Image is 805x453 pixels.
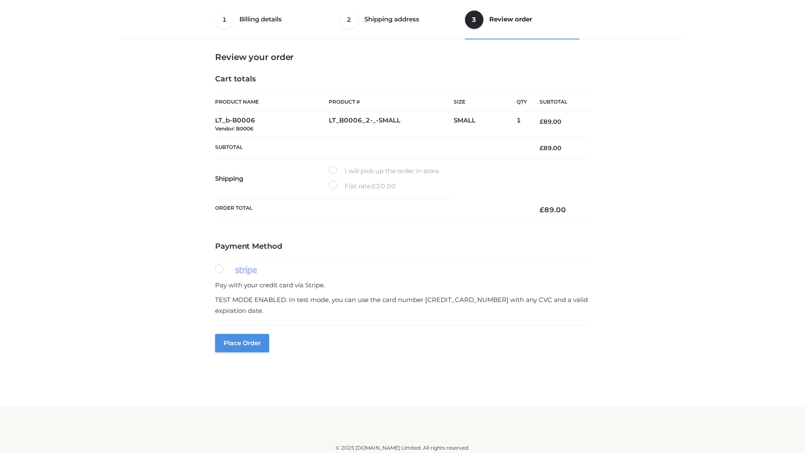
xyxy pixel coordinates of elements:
h4: Payment Method [215,242,590,251]
span: £ [372,182,376,190]
bdi: 89.00 [540,118,561,125]
td: SMALL [454,112,517,138]
bdi: 89.00 [540,144,561,152]
button: Place order [215,334,269,352]
span: £ [540,118,543,125]
th: Qty [517,92,527,112]
label: I will pick up the order in store. [329,166,440,177]
label: Flat rate: [329,181,396,192]
p: TEST MODE ENABLED. In test mode, you can use the card number [CREDIT_CARD_NUMBER] with any CVC an... [215,294,590,316]
td: 1 [517,112,527,138]
bdi: 89.00 [540,206,566,214]
th: Product # [329,92,454,112]
th: Shipping [215,159,329,199]
th: Order Total [215,199,527,221]
bdi: 20.00 [372,182,396,190]
h4: Cart totals [215,75,590,84]
th: Subtotal [527,93,590,112]
div: © 2025 [DOMAIN_NAME] Limited. All rights reserved. [125,444,680,452]
th: Size [454,93,512,112]
span: £ [540,206,544,214]
th: Subtotal [215,138,527,158]
span: £ [540,144,543,152]
p: Pay with your credit card via Stripe. [215,280,590,291]
small: Vendor: B0006 [215,125,253,132]
th: Product Name [215,92,329,112]
td: LT_b-B0006 [215,112,329,138]
h3: Review your order [215,52,590,62]
td: LT_B0006_2-_-SMALL [329,112,454,138]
